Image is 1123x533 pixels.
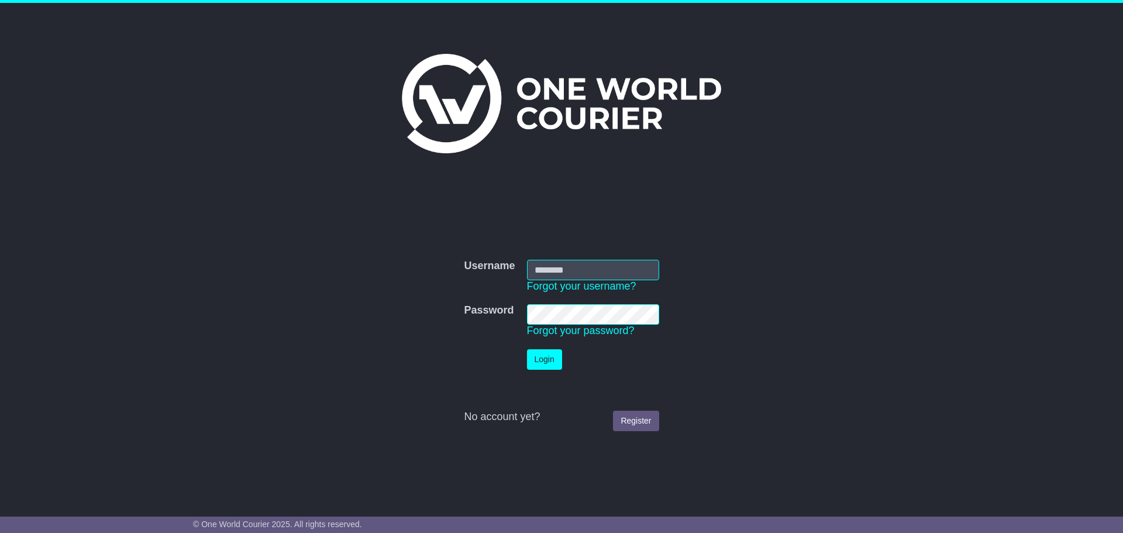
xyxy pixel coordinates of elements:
div: No account yet? [464,411,659,424]
a: Forgot your password? [527,325,635,336]
label: Password [464,304,514,317]
a: Forgot your username? [527,280,636,292]
a: Register [613,411,659,431]
button: Login [527,349,562,370]
img: One World [402,54,721,153]
span: © One World Courier 2025. All rights reserved. [193,520,362,529]
label: Username [464,260,515,273]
